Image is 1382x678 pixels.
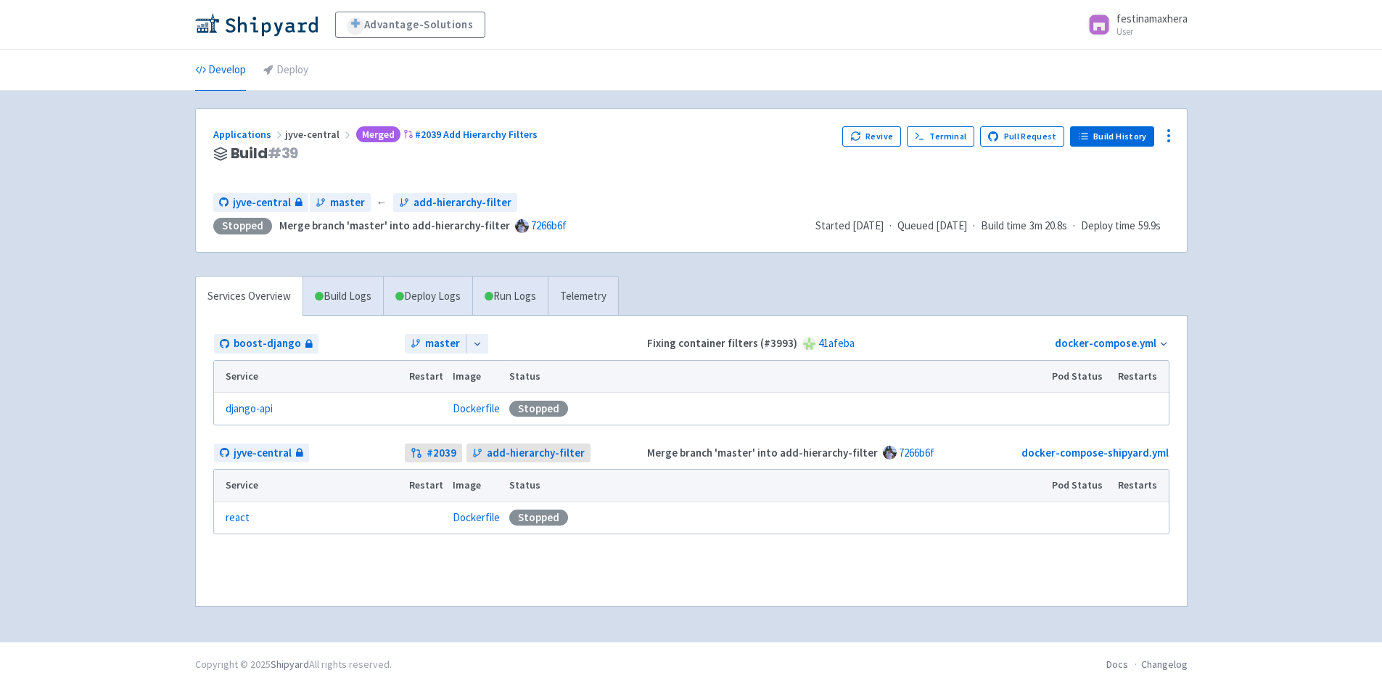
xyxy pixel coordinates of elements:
[234,445,292,462] span: jyve-central
[548,277,618,316] a: Telemetry
[231,145,299,162] span: Build
[448,470,504,502] th: Image
[425,335,460,352] span: master
[1106,658,1128,671] a: Docs
[213,218,272,234] div: Stopped
[268,143,299,163] span: # 39
[405,444,462,463] a: #2039
[453,510,500,524] a: Dockerfile
[1079,13,1188,36] a: festinamaxhera User
[303,277,383,316] a: Build Logs
[1113,361,1168,393] th: Restarts
[466,444,591,463] a: add-hierarchy-filter
[815,218,1169,234] div: · · ·
[214,361,405,393] th: Service
[233,195,291,211] span: jyve-central
[383,277,472,316] a: Deploy Logs
[647,446,878,460] strong: Merge branch 'master' into add-hierarchy-filter
[487,445,585,462] span: add-hierarchy-filter
[279,218,510,232] strong: Merge branch 'master' into add-hierarchy-filter
[897,218,967,232] span: Queued
[310,193,371,213] a: master
[213,193,308,213] a: jyve-central
[214,334,318,354] a: boost-django
[980,126,1065,147] a: Pull Request
[1047,361,1113,393] th: Pod Status
[405,470,448,502] th: Restart
[1138,218,1161,234] span: 59.9s
[353,128,540,141] a: Merged#2039 Add Hierarchy Filters
[504,361,1047,393] th: Status
[1021,446,1169,460] a: docker-compose-shipyard.yml
[509,401,568,417] div: Stopped
[842,126,900,147] button: Revive
[214,444,309,463] a: jyve-central
[1070,126,1154,147] a: Build History
[285,128,353,141] span: jyve-central
[852,218,884,232] time: [DATE]
[1113,470,1168,502] th: Restarts
[1116,27,1188,36] small: User
[214,470,405,502] th: Service
[1116,12,1188,25] span: festinamaxhera
[472,277,548,316] a: Run Logs
[335,12,485,38] a: Advantage-Solutions
[405,361,448,393] th: Restart
[226,401,273,417] a: django-api
[1141,658,1188,671] a: Changelog
[263,50,308,91] a: Deploy
[531,218,567,232] a: 7266b6f
[936,218,967,232] time: [DATE]
[1029,218,1067,234] span: 3m 20.8s
[234,335,301,352] span: boost-django
[393,193,517,213] a: add-hierarchy-filter
[356,126,400,143] span: Merged
[907,126,974,147] a: Terminal
[1047,470,1113,502] th: Pod Status
[509,510,568,526] div: Stopped
[1055,336,1156,350] a: docker-compose.yml
[213,128,285,141] a: Applications
[271,658,309,671] a: Shipyard
[1081,218,1135,234] span: Deploy time
[226,510,250,526] a: react
[195,657,392,672] div: Copyright © 2025 All rights reserved.
[647,336,797,350] strong: Fixing container filters (#3993)
[195,50,246,91] a: Develop
[196,277,303,316] a: Services Overview
[981,218,1027,234] span: Build time
[414,195,511,211] span: add-hierarchy-filter
[405,334,466,354] a: master
[195,13,318,36] img: Shipyard logo
[330,195,365,211] span: master
[377,195,387,211] span: ←
[448,361,504,393] th: Image
[504,470,1047,502] th: Status
[427,445,456,462] strong: # 2039
[899,446,934,460] a: 7266b6f
[818,336,855,350] a: 41afeba
[453,401,500,415] a: Dockerfile
[815,218,884,232] span: Started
